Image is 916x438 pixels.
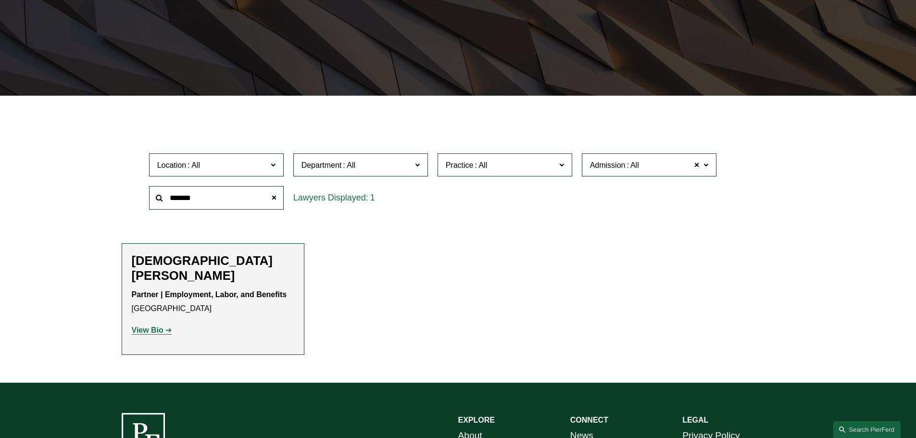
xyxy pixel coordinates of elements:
[570,416,608,424] strong: CONNECT
[132,288,294,316] p: [GEOGRAPHIC_DATA]
[458,416,495,424] strong: EXPLORE
[132,253,294,283] h2: [DEMOGRAPHIC_DATA][PERSON_NAME]
[132,290,287,299] strong: Partner | Employment, Labor, and Benefits
[370,193,375,202] span: 1
[590,161,626,169] span: Admission
[157,161,187,169] span: Location
[833,421,901,438] a: Search this site
[446,161,474,169] span: Practice
[682,416,708,424] strong: LEGAL
[301,161,342,169] span: Department
[630,159,639,172] span: All
[132,326,172,334] a: View Bio
[132,326,163,334] strong: View Bio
